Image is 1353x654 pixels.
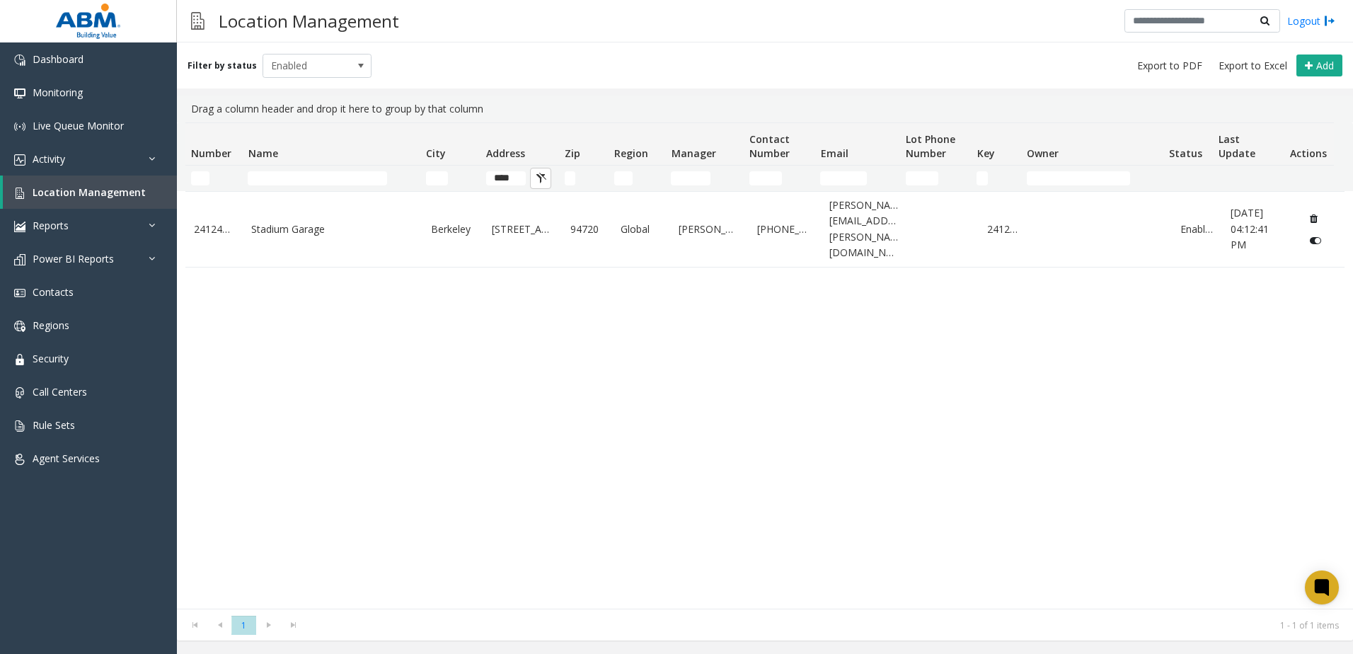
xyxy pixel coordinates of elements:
span: Region [614,147,648,160]
img: 'icon' [14,454,25,465]
a: [STREET_ADDRESS] [492,222,554,237]
a: 24124310 [194,222,234,237]
img: 'icon' [14,88,25,99]
th: Status [1163,123,1213,166]
span: Dashboard [33,52,84,66]
span: Export to Excel [1219,59,1287,73]
button: Export to PDF [1132,56,1208,76]
span: [DATE] 04:12:41 PM [1231,206,1269,251]
td: Key Filter [971,166,1020,191]
td: Region Filter [609,166,665,191]
span: Add [1316,59,1334,72]
button: Export to Excel [1213,56,1293,76]
td: Zip Filter [559,166,609,191]
button: Delete [1303,207,1325,229]
td: Number Filter [185,166,242,191]
img: 'icon' [14,287,25,299]
span: Agent Services [33,452,100,465]
span: Contact Number [749,132,790,160]
span: Key [977,147,995,160]
img: 'icon' [14,321,25,332]
a: Stadium Garage [251,222,414,237]
span: Reports [33,219,69,232]
input: Owner Filter [1027,171,1131,185]
a: [DATE] 04:12:41 PM [1231,205,1285,253]
input: Number Filter [191,171,209,185]
img: 'icon' [14,420,25,432]
span: Manager [672,147,716,160]
img: 'icon' [14,254,25,265]
td: Actions Filter [1284,166,1334,191]
span: Owner [1027,147,1059,160]
span: Last Update [1219,132,1255,160]
td: Owner Filter [1021,166,1163,191]
span: Rule Sets [33,418,75,432]
td: Status Filter [1163,166,1213,191]
span: Address [486,147,525,160]
a: Location Management [3,176,177,209]
span: Zip [565,147,580,160]
img: 'icon' [14,354,25,365]
a: [PERSON_NAME][EMAIL_ADDRESS][PERSON_NAME][DOMAIN_NAME] [829,197,899,261]
td: Lot Phone Number Filter [900,166,971,191]
img: logout [1324,13,1335,28]
span: Power BI Reports [33,252,114,265]
input: Key Filter [977,171,988,185]
label: Filter by status [188,59,257,72]
button: Clear [530,168,551,189]
img: pageIcon [191,4,205,38]
button: Add [1296,54,1342,77]
td: Last Update Filter [1213,166,1284,191]
span: Number [191,147,231,160]
th: Actions [1284,123,1334,166]
kendo-pager-info: 1 - 1 of 1 items [314,619,1339,631]
span: Call Centers [33,385,87,398]
span: Live Queue Monitor [33,119,124,132]
span: Name [248,147,278,160]
img: 'icon' [14,54,25,66]
input: Contact Number Filter [749,171,782,185]
span: Location Management [33,185,146,199]
span: Lot Phone Number [906,132,955,160]
span: Email [821,147,848,160]
span: Activity [33,152,65,166]
img: 'icon' [14,154,25,166]
a: 241243 [987,222,1020,237]
a: Global [621,222,661,237]
input: City Filter [426,171,448,185]
span: Monitoring [33,86,83,99]
span: Contacts [33,285,74,299]
span: Export to PDF [1137,59,1202,73]
a: [PERSON_NAME] [679,222,741,237]
input: Region Filter [614,171,633,185]
span: Security [33,352,69,365]
td: Manager Filter [665,166,744,191]
span: Regions [33,319,69,332]
td: Contact Number Filter [744,166,814,191]
a: Logout [1287,13,1335,28]
td: City Filter [420,166,480,191]
img: 'icon' [14,221,25,232]
a: [PHONE_NUMBER] [757,222,812,237]
span: Page 1 [231,616,256,635]
input: Zip Filter [565,171,576,185]
img: 'icon' [14,121,25,132]
img: 'icon' [14,387,25,398]
td: Email Filter [814,166,900,191]
div: Drag a column header and drop it here to group by that column [185,96,1345,122]
input: Lot Phone Number Filter [906,171,938,185]
td: Address Filter [480,166,559,191]
a: 94720 [570,222,604,237]
span: City [426,147,446,160]
div: Data table [177,122,1353,609]
input: Email Filter [820,171,867,185]
input: Manager Filter [671,171,710,185]
img: 'icon' [14,188,25,199]
input: Address Filter [486,171,526,185]
button: Disable [1303,229,1329,252]
td: Name Filter [242,166,420,191]
h3: Location Management [212,4,406,38]
a: Enabled [1180,222,1214,237]
input: Name Filter [248,171,387,185]
a: Berkeley [431,222,475,237]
